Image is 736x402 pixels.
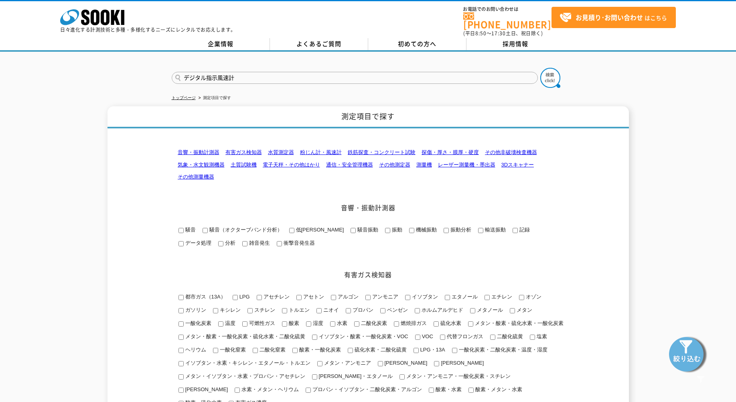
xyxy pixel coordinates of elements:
[268,149,294,155] a: 水質測定器
[184,333,305,339] span: メタン・酸素・一酸化炭素・硫化水素・二酸化硫黄
[468,321,473,327] input: メタン・酸素・硫化水素・一酸化炭素
[439,360,484,366] span: [PERSON_NAME]
[294,227,344,233] span: 低[PERSON_NAME]
[379,162,410,168] a: その他測定器
[262,294,290,300] span: アセチレン
[420,307,463,313] span: ホルムアルデヒド
[475,30,487,37] span: 8:50
[470,308,475,313] input: メタノール
[253,307,275,313] span: スチレン
[463,12,551,29] a: [PHONE_NUMBER]
[257,295,262,300] input: アセチレン
[172,72,538,84] input: 商品名、型式、NETIS番号を入力してください
[438,162,495,168] a: レーザー測量機・墨出器
[475,307,503,313] span: メタノール
[184,386,228,392] span: [PERSON_NAME]
[513,228,518,233] input: 記録
[231,162,257,168] a: 土質試験機
[351,228,356,233] input: 騒音振動
[223,240,235,246] span: 分析
[326,162,373,168] a: 通信・安全管理機器
[385,307,408,313] span: ベンゼン
[178,241,184,246] input: データ処理
[478,228,483,233] input: 輸送振動
[434,386,462,392] span: 酸素・水素
[247,320,275,326] span: 可燃性ガス
[178,361,184,366] input: イソブタン・水素・キシレン・エタノール・トルエン
[457,347,547,353] span: 一酸化炭素・二酸化炭素・温度・湿度
[515,307,532,313] span: メタン
[208,227,282,233] span: 騒音（オクターブバンド分析）
[184,294,226,300] span: 都市ガス（13A）
[359,320,387,326] span: 二酸化炭素
[289,228,294,233] input: 低[PERSON_NAME]
[178,149,219,155] a: 音響・振動計測器
[60,27,236,32] p: 日々進化する計測技術と多種・多様化するニーズにレンタルでお応えします。
[390,227,402,233] span: 振動
[518,227,530,233] span: 記録
[414,227,437,233] span: 機械振動
[409,228,414,233] input: 機械振動
[416,162,432,168] a: 測量機
[530,335,535,340] input: 塩素
[535,333,547,339] span: 塩素
[540,68,560,88] img: btn_search.png
[184,240,211,246] span: データ処理
[178,162,225,168] a: 気象・水文観測機器
[420,333,433,339] span: VOC
[282,321,287,327] input: 酸素
[452,348,457,353] input: 一酸化炭素・二酸化炭素・温度・湿度
[218,347,246,353] span: 一酸化窒素
[415,335,420,340] input: VOC
[354,321,359,327] input: 二酸化炭素
[242,321,247,327] input: 可燃性ガス
[277,241,282,246] input: 衝撃音発生器
[253,348,258,353] input: 二酸化窒素
[178,335,184,340] input: メタン・酸素・一酸化炭素・硫化水素・二酸化硫黄
[474,386,522,392] span: 酸素・メタン・水素
[184,227,196,233] span: 騒音
[235,388,240,393] input: 水素・メタン・ヘリウム
[466,38,565,50] a: 採用情報
[107,106,629,128] h1: 測定項目で探す
[356,227,378,233] span: 騒音振動
[292,348,298,353] input: 酸素・一酸化炭素
[378,361,383,366] input: [PERSON_NAME]
[415,308,420,313] input: ホルムアルデヒド
[348,149,416,155] a: 鉄筋探査・コンクリート試験
[519,295,524,300] input: オゾン
[312,335,317,340] input: イソブタン・酸素・一酸化炭素・VOC
[317,361,322,366] input: メタン・アンモニア
[178,295,184,300] input: 都市ガス（13A）
[495,333,523,339] span: 二酸化硫黄
[287,307,310,313] span: トルエン
[178,388,184,393] input: [PERSON_NAME]
[184,360,310,366] span: イソブタン・水素・キシレン・エタノール・トルエン
[399,374,405,380] input: メタン・アンモニア・一酸化炭素・スチレン
[491,30,506,37] span: 17:30
[312,374,317,380] input: [PERSON_NAME]・エタノール
[218,307,241,313] span: キシレン
[405,373,511,379] span: メタン・アンモニア・一酸化炭素・スチレン
[410,294,438,300] span: イソブタン
[335,320,347,326] span: 水素
[287,320,299,326] span: 酸素
[184,347,206,353] span: ヘリウム
[178,321,184,327] input: 一酸化炭素
[298,347,341,353] span: 酸素・一酸化炭素
[178,174,214,180] a: その他測量機器
[282,308,287,313] input: トルエン
[178,228,184,233] input: 騒音
[302,294,324,300] span: アセトン
[449,227,471,233] span: 振動分析
[440,335,445,340] input: 代替フロンガス
[445,333,483,339] span: 代替フロンガス
[434,321,439,327] input: 硫化水素
[439,320,461,326] span: 硫化水素
[247,240,270,246] span: 雑音発生
[242,241,247,246] input: 雑音発生
[233,295,238,300] input: LPG
[351,307,373,313] span: プロパン
[258,347,286,353] span: 二酸化窒素
[178,308,184,313] input: ガソリン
